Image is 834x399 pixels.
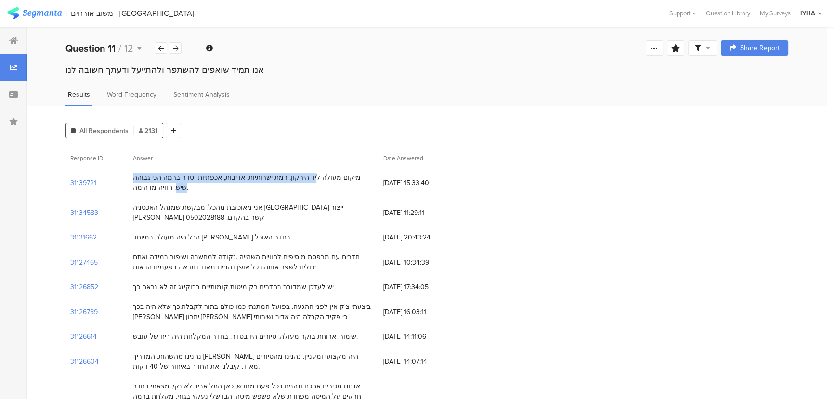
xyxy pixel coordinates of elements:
[383,208,460,218] span: [DATE] 11:29:11
[173,90,230,100] span: Sentiment Analysis
[740,45,780,52] span: Share Report
[70,257,98,267] section: 31127465
[133,351,374,372] div: נהנינו מהשהות. המדריך [PERSON_NAME] היה מקצועי ומעניין, נהנינו מהסיורים מאוד. קיבלנו את החדר באיח...
[124,41,133,55] span: 12
[383,178,460,188] span: [DATE] 15:33:40
[383,332,460,342] span: [DATE] 14:11:06
[133,154,153,162] span: Answer
[701,9,755,18] a: Question Library
[70,208,98,218] section: 31134583
[755,9,795,18] a: My Surveys
[133,252,374,272] div: חדרים עם מרפסת מוסיפים לחוויית השהייה .נקודה למחשבה ושיפור במידה ואתם יכולים לשפר אותה.בכל אופן נ...
[65,41,116,55] b: Question 11
[383,257,460,267] span: [DATE] 10:34:39
[133,332,358,342] div: שימור. ארוחת בוקר מעולה. סיורים היו בסדר. בחדר המקלחת היה ריח של עובש.
[133,202,374,223] div: אני מאוכזבת מהכל, מבקשת שמנהל האכסניה [GEOGRAPHIC_DATA] ייצור [PERSON_NAME] קשר בהקדם. 0502028188
[70,154,103,162] span: Response ID
[70,307,98,317] section: 31126789
[107,90,156,100] span: Word Frequency
[383,232,460,242] span: [DATE] 20:43:24
[70,332,97,342] section: 31126614
[70,282,98,292] section: 31126852
[800,9,815,18] div: IYHA
[139,126,158,136] span: 2131
[133,302,374,322] div: ביצעתי צ'ק אין לפני ההגעה. בפועל המתנתי כמו כולם בתור לקבלה,כך שלא היה בכך [PERSON_NAME] יתרון.[P...
[65,64,788,76] div: אנו תמיד שואפים להשתפר ולהתייעל ודעתך חשובה לנו
[70,178,96,188] section: 31139721
[71,9,194,18] div: משוב אורחים - [GEOGRAPHIC_DATA]
[383,307,460,317] span: [DATE] 16:03:11
[133,282,334,292] div: יש לעדכן שמדובר בחדרים רק מיטות קומותייים בבוקינג זה לא נראה כך
[133,173,374,193] div: מיקום מעולה ליד הירקון, רמת ישרותיות, אדיבות, אכפתיות וסדר ברמה הכי גבוהה שיש. חוויה מדהימה.
[383,154,423,162] span: Date Answered
[65,8,67,19] div: |
[118,41,121,55] span: /
[383,282,460,292] span: [DATE] 17:34:05
[70,232,97,242] section: 31131662
[7,7,62,19] img: segmanta logo
[68,90,90,100] span: Results
[70,357,99,367] section: 31126604
[79,126,129,136] span: All Respondents
[133,232,290,242] div: הכל היה מעולה במיוחד [PERSON_NAME] בחדר האוכל
[383,357,460,367] span: [DATE] 14:07:14
[669,6,696,21] div: Support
